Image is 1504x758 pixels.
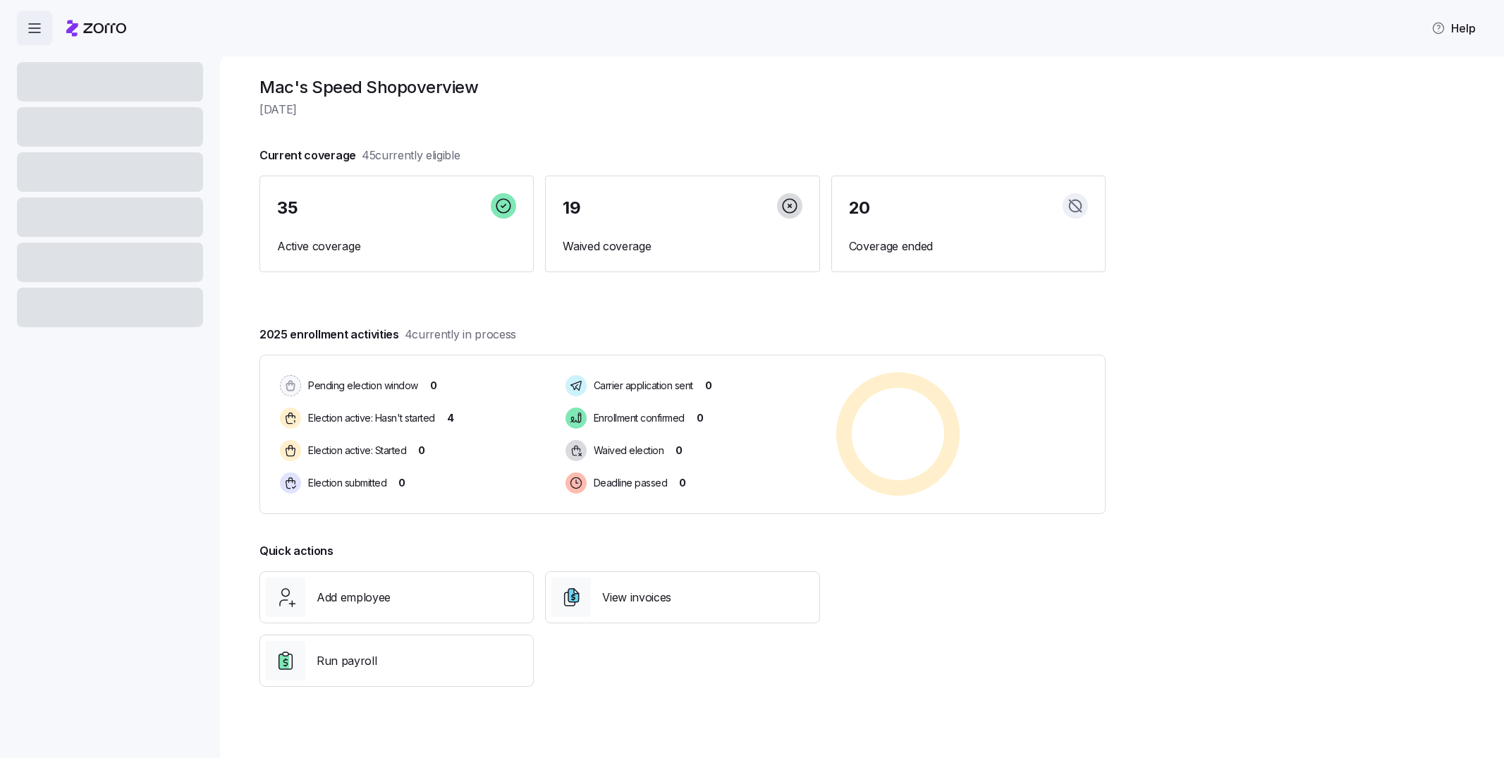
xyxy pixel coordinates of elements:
[705,379,712,393] span: 0
[259,542,334,560] span: Quick actions
[259,101,1106,118] span: [DATE]
[317,652,377,670] span: Run payroll
[405,326,516,343] span: 4 currently in process
[1420,14,1487,42] button: Help
[304,379,418,393] span: Pending election window
[563,200,580,216] span: 19
[447,411,454,425] span: 4
[679,476,686,490] span: 0
[418,444,425,458] span: 0
[602,589,671,606] span: View invoices
[697,411,704,425] span: 0
[589,379,693,393] span: Carrier application sent
[362,147,460,164] span: 45 currently eligible
[259,147,460,164] span: Current coverage
[259,326,516,343] span: 2025 enrollment activities
[849,238,1088,255] span: Coverage ended
[317,589,391,606] span: Add employee
[849,200,870,216] span: 20
[304,411,435,425] span: Election active: Hasn't started
[589,476,668,490] span: Deadline passed
[304,444,406,458] span: Election active: Started
[259,76,1106,98] h1: Mac's Speed Shop overview
[304,476,386,490] span: Election submitted
[277,200,298,216] span: 35
[1431,20,1476,37] span: Help
[398,476,405,490] span: 0
[563,238,802,255] span: Waived coverage
[589,444,664,458] span: Waived election
[277,238,516,255] span: Active coverage
[675,444,683,458] span: 0
[589,411,685,425] span: Enrollment confirmed
[430,379,437,393] span: 0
